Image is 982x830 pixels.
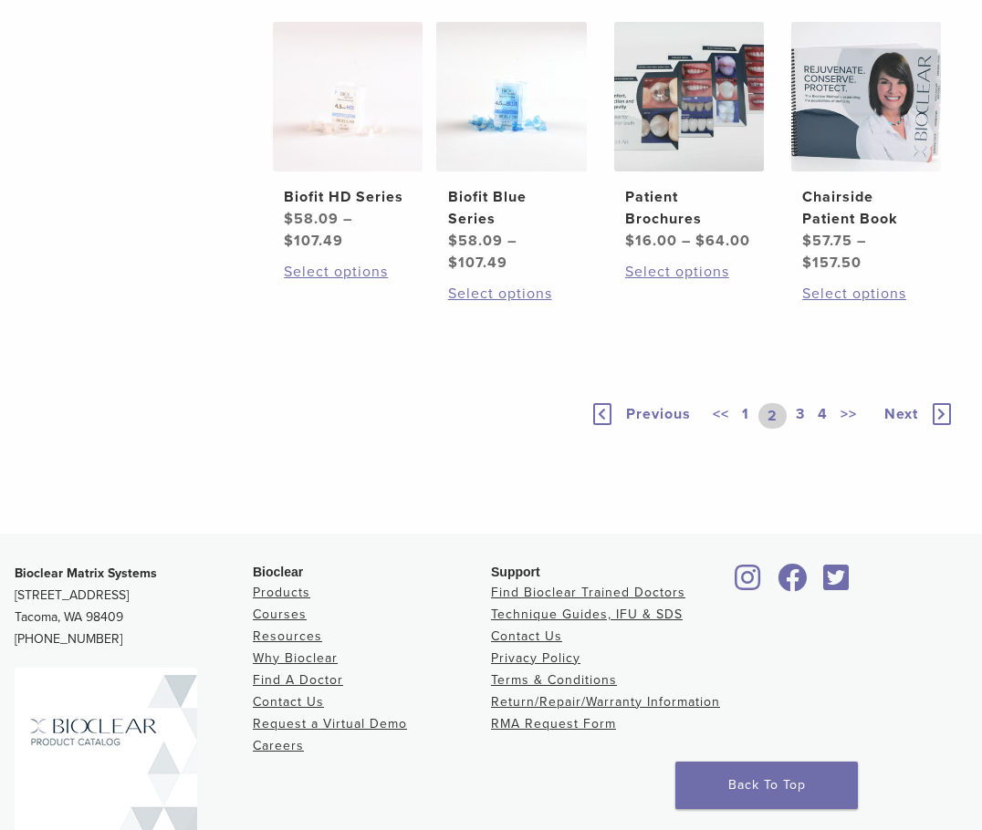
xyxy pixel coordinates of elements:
[738,403,753,429] a: 1
[626,405,691,423] span: Previous
[273,22,423,252] a: Biofit HD SeriesBiofit HD Series
[507,232,517,250] span: –
[491,672,617,688] a: Terms & Conditions
[253,628,322,644] a: Resources
[253,716,407,731] a: Request a Virtual Demo
[792,403,809,429] a: 3
[758,403,787,429] a: 2
[614,22,764,252] a: Patient BrochuresPatient Brochures
[802,254,862,272] bdi: 157.50
[802,232,812,250] span: $
[802,232,852,250] bdi: 57.75
[682,232,691,250] span: –
[802,283,930,305] a: Select options for “Chairside Patient Book”
[884,405,918,423] span: Next
[791,22,941,171] img: Chairside Patient Book
[491,565,540,579] span: Support
[837,403,861,429] a: >>
[614,22,764,171] img: Patient Brochures
[15,565,157,581] strong: Bioclear Matrix Systems
[771,575,813,593] a: Bioclear
[436,22,586,274] a: Biofit Blue SeriesBiofit Blue Series
[491,585,685,600] a: Find Bioclear Trained Doctors
[343,210,352,228] span: –
[729,575,768,593] a: Bioclear
[284,261,412,283] a: Select options for “Biofit HD Series”
[448,186,576,230] h2: Biofit Blue Series
[284,210,294,228] span: $
[284,186,412,208] h2: Biofit HD Series
[817,575,855,593] a: Bioclear
[15,563,253,650] p: [STREET_ADDRESS] Tacoma, WA 98409 [PHONE_NUMBER]
[695,232,705,250] span: $
[814,403,831,429] a: 4
[802,186,930,230] h2: Chairside Patient Book
[709,403,733,429] a: <<
[695,232,750,250] bdi: 64.00
[675,762,858,809] a: Back To Top
[253,565,303,579] span: Bioclear
[253,738,304,753] a: Careers
[273,22,423,171] img: Biofit HD Series
[253,672,343,688] a: Find A Doctor
[802,254,812,272] span: $
[284,232,343,250] bdi: 107.49
[491,694,720,710] a: Return/Repair/Warranty Information
[491,716,616,731] a: RMA Request Form
[625,232,635,250] span: $
[448,254,458,272] span: $
[253,607,307,622] a: Courses
[491,650,580,666] a: Privacy Policy
[253,650,338,666] a: Why Bioclear
[436,22,586,171] img: Biofit Blue Series
[284,210,339,228] bdi: 58.09
[448,254,507,272] bdi: 107.49
[448,283,576,305] a: Select options for “Biofit Blue Series”
[448,232,458,250] span: $
[791,22,941,274] a: Chairside Patient BookChairside Patient Book
[284,232,294,250] span: $
[625,261,753,283] a: Select options for “Patient Brochures”
[448,232,503,250] bdi: 58.09
[625,186,753,230] h2: Patient Brochures
[253,585,310,600] a: Products
[625,232,677,250] bdi: 16.00
[491,628,562,644] a: Contact Us
[253,694,324,710] a: Contact Us
[491,607,683,622] a: Technique Guides, IFU & SDS
[857,232,866,250] span: –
